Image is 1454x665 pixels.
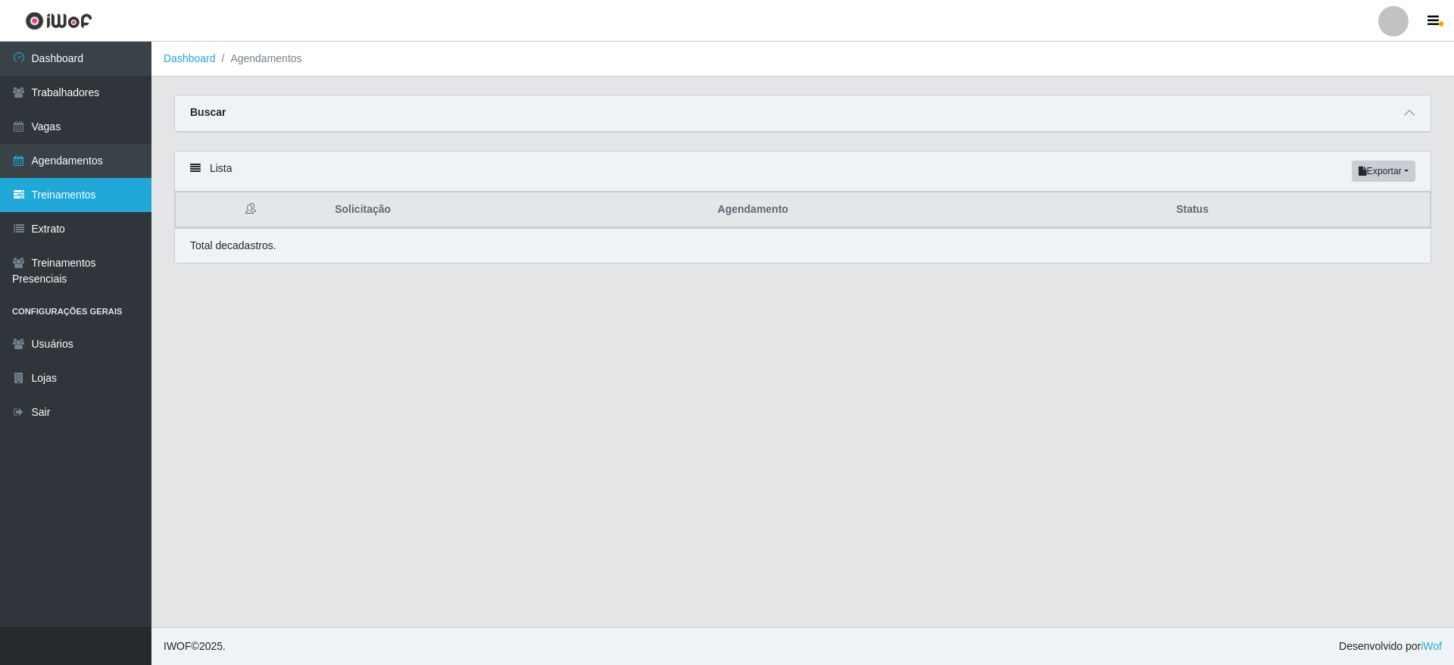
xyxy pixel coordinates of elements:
span: Desenvolvido por [1339,638,1442,654]
th: Status [1167,192,1430,228]
span: IWOF [164,640,192,652]
strong: Buscar [190,106,226,118]
li: Agendamentos [216,51,302,67]
a: Dashboard [164,52,216,64]
th: Agendamento [709,192,1168,228]
a: iWof [1421,640,1442,652]
button: Exportar [1352,161,1415,182]
th: Solicitação [326,192,708,228]
p: Total de cadastros. [190,238,276,254]
img: CoreUI Logo [25,11,92,30]
span: © 2025 . [164,638,226,654]
nav: breadcrumb [151,42,1454,76]
div: Lista [175,151,1431,192]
